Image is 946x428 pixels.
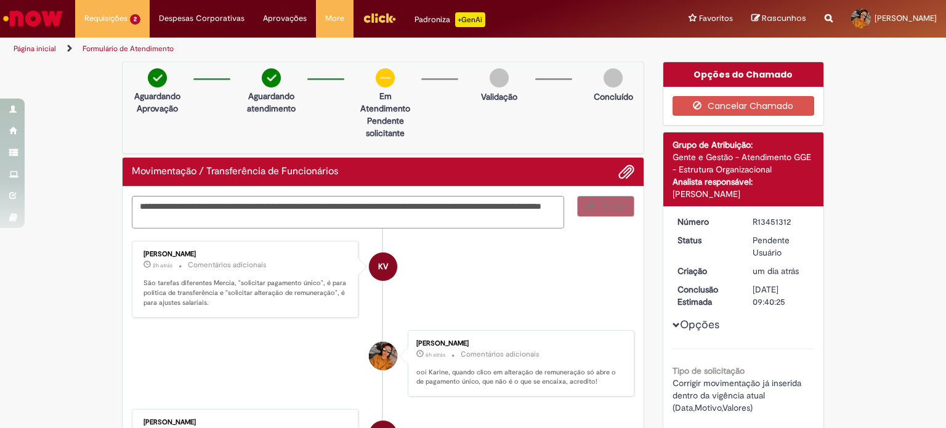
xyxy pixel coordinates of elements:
span: Requisições [84,12,127,25]
p: São tarefas diferentes Mercia, "solicitar pagamento único", é para política de transferência e "s... [144,278,349,307]
div: 27/08/2025 10:07:07 [753,265,810,277]
img: img-circle-grey.png [604,68,623,87]
div: Padroniza [414,12,485,27]
div: Analista responsável: [673,176,815,188]
span: Despesas Corporativas [159,12,245,25]
textarea: Digite sua mensagem aqui... [132,196,564,229]
span: Corrigir movimentação já inserida dentro da vigência atual (Data,Motivo,Valores) [673,378,804,413]
div: Karine Vieira [369,252,397,281]
img: circle-minus.png [376,68,395,87]
img: img-circle-grey.png [490,68,509,87]
p: +GenAi [455,12,485,27]
small: Comentários adicionais [461,349,540,360]
span: 2h atrás [153,262,172,269]
dt: Número [668,216,744,228]
p: Aguardando Aprovação [127,90,187,115]
dt: Criação [668,265,744,277]
time: 28/08/2025 15:36:14 [153,262,172,269]
p: Pendente solicitante [355,115,415,139]
small: Comentários adicionais [188,260,267,270]
span: 2 [130,14,140,25]
span: 6h atrás [426,351,445,358]
div: Opções do Chamado [663,62,824,87]
ul: Trilhas de página [9,38,621,60]
p: ooi Karine, quando clico em alteração de remuneração só abre o de pagamento único, que não é o qu... [416,368,621,387]
a: Formulário de Atendimento [83,44,174,54]
a: Página inicial [14,44,56,54]
b: Tipo de solicitação [673,365,745,376]
img: check-circle-green.png [262,68,281,87]
button: Adicionar anexos [618,164,634,180]
span: um dia atrás [753,265,799,277]
button: Cancelar Chamado [673,96,815,116]
span: Rascunhos [762,12,806,24]
div: [DATE] 09:40:25 [753,283,810,308]
span: [PERSON_NAME] [875,13,937,23]
p: Em Atendimento [355,90,415,115]
span: Aprovações [263,12,307,25]
p: Validação [481,91,517,103]
div: Mercia Mayra Meneses Ferreira [369,342,397,370]
span: More [325,12,344,25]
div: [PERSON_NAME] [144,419,349,426]
img: check-circle-green.png [148,68,167,87]
div: Pendente Usuário [753,234,810,259]
dt: Conclusão Estimada [668,283,744,308]
div: [PERSON_NAME] [144,251,349,258]
dt: Status [668,234,744,246]
h2: Movimentação / Transferência de Funcionários Histórico de tíquete [132,166,338,177]
p: Aguardando atendimento [241,90,301,115]
div: [PERSON_NAME] [416,340,621,347]
div: Grupo de Atribuição: [673,139,815,151]
img: ServiceNow [1,6,65,31]
div: [PERSON_NAME] [673,188,815,200]
div: R13451312 [753,216,810,228]
img: click_logo_yellow_360x200.png [363,9,396,27]
time: 28/08/2025 11:18:59 [426,351,445,358]
div: Gente e Gestão - Atendimento GGE - Estrutura Organizacional [673,151,815,176]
span: KV [378,252,388,281]
p: Concluído [594,91,633,103]
span: Favoritos [699,12,733,25]
a: Rascunhos [751,13,806,25]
